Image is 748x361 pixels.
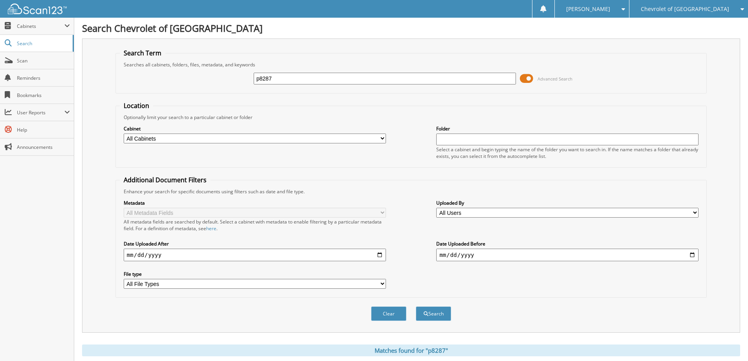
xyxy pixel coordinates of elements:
[371,306,406,321] button: Clear
[120,114,702,121] div: Optionally limit your search to a particular cabinet or folder
[17,75,70,81] span: Reminders
[82,22,740,35] h1: Search Chevrolet of [GEOGRAPHIC_DATA]
[206,225,216,232] a: here
[17,57,70,64] span: Scan
[82,345,740,356] div: Matches found for "p8287"
[124,271,386,277] label: File type
[17,23,64,29] span: Cabinets
[436,200,699,206] label: Uploaded By
[120,101,153,110] legend: Location
[120,61,702,68] div: Searches all cabinets, folders, files, metadata, and keywords
[436,125,699,132] label: Folder
[124,240,386,247] label: Date Uploaded After
[436,240,699,247] label: Date Uploaded Before
[17,144,70,150] span: Announcements
[8,4,67,14] img: scan123-logo-white.svg
[566,7,610,11] span: [PERSON_NAME]
[120,49,165,57] legend: Search Term
[124,218,386,232] div: All metadata fields are searched by default. Select a cabinet with metadata to enable filtering b...
[416,306,451,321] button: Search
[436,249,699,261] input: end
[124,125,386,132] label: Cabinet
[17,40,69,47] span: Search
[120,188,702,195] div: Enhance your search for specific documents using filters such as date and file type.
[124,249,386,261] input: start
[17,109,64,116] span: User Reports
[17,126,70,133] span: Help
[17,92,70,99] span: Bookmarks
[538,76,572,82] span: Advanced Search
[124,200,386,206] label: Metadata
[120,176,210,184] legend: Additional Document Filters
[436,146,699,159] div: Select a cabinet and begin typing the name of the folder you want to search in. If the name match...
[641,7,729,11] span: Chevrolet of [GEOGRAPHIC_DATA]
